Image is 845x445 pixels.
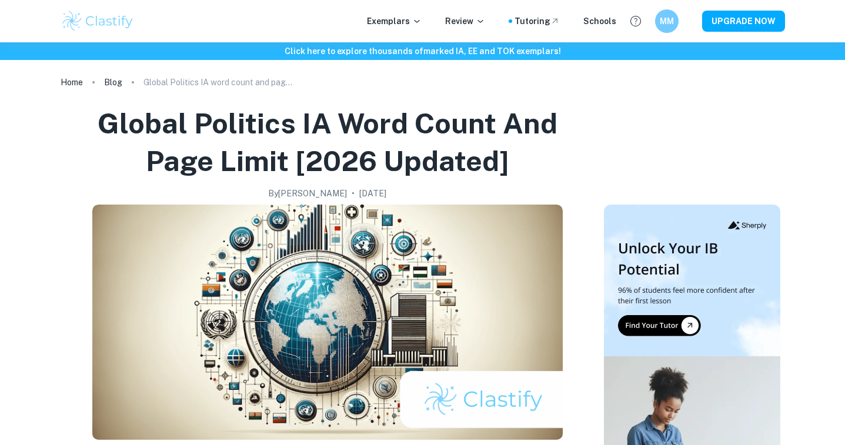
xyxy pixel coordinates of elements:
[626,11,646,31] button: Help and Feedback
[65,105,590,180] h1: Global Politics IA word count and page limit [2026 updated]
[143,76,296,89] p: Global Politics IA word count and page limit [2026 updated]
[583,15,616,28] a: Schools
[104,74,122,91] a: Blog
[367,15,422,28] p: Exemplars
[702,11,785,32] button: UPGRADE NOW
[655,9,679,33] button: MM
[359,187,386,200] h2: [DATE]
[61,9,135,33] img: Clastify logo
[92,205,563,440] img: Global Politics IA word count and page limit [2026 updated] cover image
[352,187,355,200] p: •
[61,74,83,91] a: Home
[445,15,485,28] p: Review
[2,45,843,58] h6: Click here to explore thousands of marked IA, EE and TOK exemplars !
[660,15,673,28] h6: MM
[515,15,560,28] a: Tutoring
[268,187,347,200] h2: By [PERSON_NAME]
